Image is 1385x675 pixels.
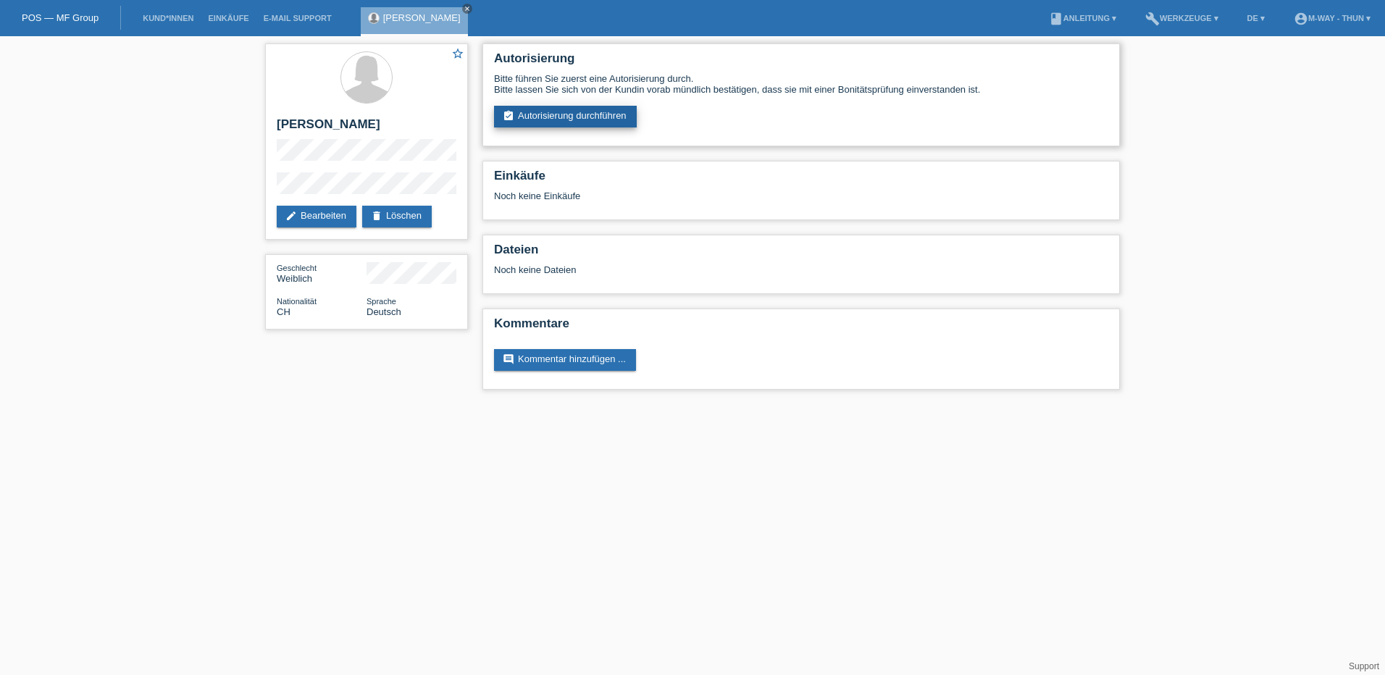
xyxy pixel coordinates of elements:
i: comment [503,353,514,365]
a: deleteLöschen [362,206,432,227]
a: assignment_turned_inAutorisierung durchführen [494,106,637,127]
div: Bitte führen Sie zuerst eine Autorisierung durch. Bitte lassen Sie sich von der Kundin vorab münd... [494,73,1108,95]
a: close [462,4,472,14]
a: Support [1349,661,1379,671]
span: Schweiz [277,306,290,317]
a: buildWerkzeuge ▾ [1138,14,1226,22]
a: POS — MF Group [22,12,99,23]
a: DE ▾ [1240,14,1272,22]
a: bookAnleitung ▾ [1042,14,1124,22]
span: Sprache [367,297,396,306]
a: [PERSON_NAME] [383,12,461,23]
a: star_border [451,47,464,62]
i: account_circle [1294,12,1308,26]
div: Noch keine Einkäufe [494,190,1108,212]
span: Nationalität [277,297,317,306]
h2: Dateien [494,243,1108,264]
a: Kund*innen [135,14,201,22]
a: account_circlem-way - Thun ▾ [1286,14,1378,22]
h2: Kommentare [494,316,1108,338]
i: assignment_turned_in [503,110,514,122]
h2: Autorisierung [494,51,1108,73]
a: Einkäufe [201,14,256,22]
a: commentKommentar hinzufügen ... [494,349,636,371]
i: build [1145,12,1160,26]
i: close [464,5,471,12]
h2: [PERSON_NAME] [277,117,456,139]
i: star_border [451,47,464,60]
i: book [1049,12,1063,26]
div: Noch keine Dateien [494,264,937,275]
div: Weiblich [277,262,367,284]
a: editBearbeiten [277,206,356,227]
span: Deutsch [367,306,401,317]
span: Geschlecht [277,264,317,272]
i: delete [371,210,382,222]
h2: Einkäufe [494,169,1108,190]
a: E-Mail Support [256,14,339,22]
i: edit [285,210,297,222]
